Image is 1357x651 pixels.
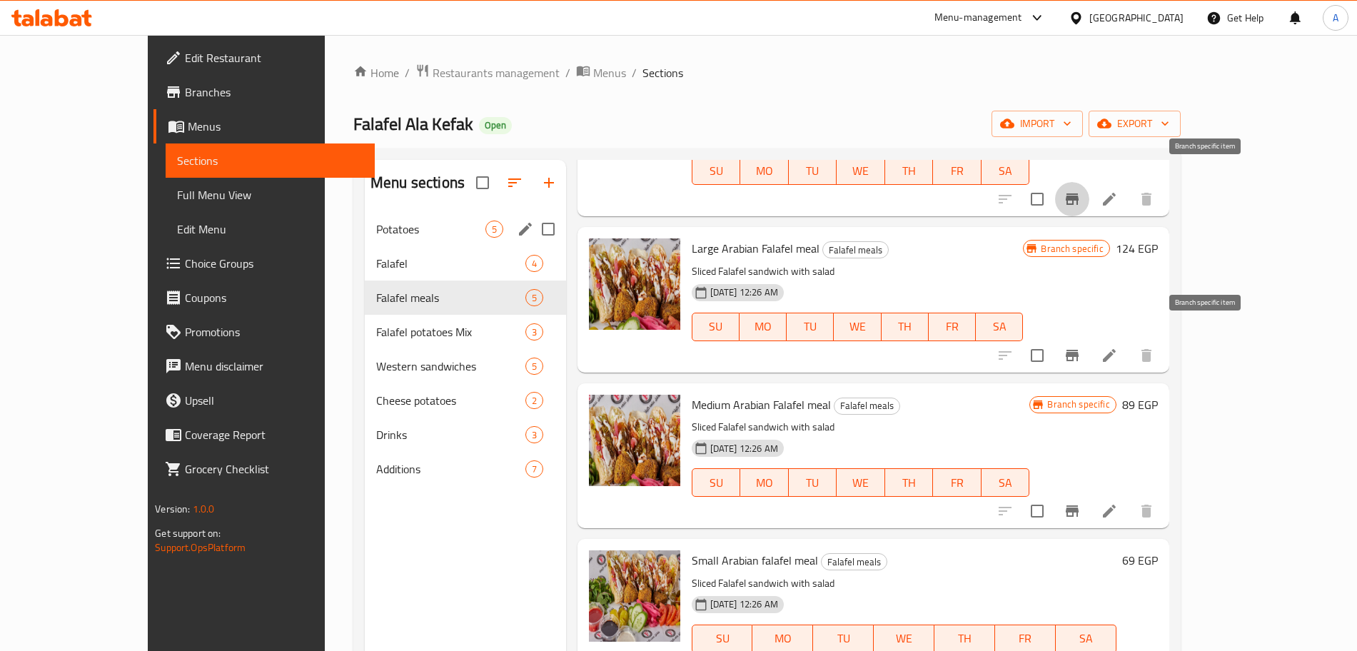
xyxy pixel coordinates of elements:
h6: 124 EGP [1116,238,1158,258]
span: TU [794,473,832,493]
span: [DATE] 12:26 AM [705,286,784,299]
span: SA [1061,628,1111,649]
img: Large Arabian Falafel meal [589,238,680,330]
span: Potatoes [376,221,485,238]
a: Edit Restaurant [153,41,374,75]
a: Full Menu View [166,178,374,212]
span: Branch specific [1041,398,1115,411]
div: Falafel meals5 [365,281,566,315]
span: 7 [526,463,543,476]
div: Falafel potatoes Mix3 [365,315,566,349]
span: FR [934,316,970,337]
span: MO [746,161,783,181]
div: items [525,358,543,375]
button: SA [976,313,1023,341]
button: SU [692,313,740,341]
button: Branch-specific-item [1055,182,1089,216]
span: MO [758,628,807,649]
div: items [525,323,543,340]
span: Select to update [1022,340,1052,370]
div: Menu-management [934,9,1022,26]
a: Branches [153,75,374,109]
span: WE [879,628,929,649]
button: SU [692,156,740,185]
span: A [1333,10,1338,26]
button: Branch-specific-item [1055,494,1089,528]
a: Support.OpsPlatform [155,538,246,557]
span: Falafel [376,255,525,272]
button: SA [982,156,1030,185]
p: Sliced Falafel sandwich with salad [692,575,1116,592]
span: Small Arabian falafel meal [692,550,818,571]
span: Menu disclaimer [185,358,363,375]
span: Version: [155,500,190,518]
button: Add section [532,166,566,200]
span: 3 [526,325,543,339]
li: / [565,64,570,81]
button: FR [933,156,982,185]
img: Small Arabian falafel meal [589,550,680,642]
button: import [992,111,1083,137]
span: Large Arabian Falafel meal [692,238,819,259]
span: Get support on: [155,524,221,542]
p: Sliced Falafel sandwich with salad [692,418,1030,436]
a: Coupons [153,281,374,315]
span: export [1100,115,1169,133]
a: Grocery Checklist [153,452,374,486]
span: Choice Groups [185,255,363,272]
span: SU [698,473,735,493]
span: Promotions [185,323,363,340]
span: Menus [593,64,626,81]
div: items [485,221,503,238]
span: MO [746,473,783,493]
button: WE [834,313,881,341]
span: Western sandwiches [376,358,525,375]
p: Sliced Falafel sandwich with salad [692,263,1024,281]
div: items [525,255,543,272]
span: SU [698,316,734,337]
button: edit [515,218,536,240]
div: Falafel4 [365,246,566,281]
button: Branch-specific-item [1055,338,1089,373]
button: TH [885,468,934,497]
span: MO [745,316,781,337]
a: Upsell [153,383,374,418]
button: delete [1129,182,1164,216]
span: Select all sections [468,168,498,198]
a: Home [353,64,399,81]
button: WE [837,468,885,497]
button: export [1089,111,1181,137]
nav: Menu sections [365,206,566,492]
span: Additions [376,460,525,478]
button: TH [882,313,929,341]
button: FR [933,468,982,497]
span: WE [842,473,879,493]
span: 2 [526,394,543,408]
a: Menus [576,64,626,82]
button: MO [740,313,787,341]
div: Falafel meals [821,553,887,570]
span: SU [698,161,735,181]
div: Western sandwiches5 [365,349,566,383]
a: Restaurants management [415,64,560,82]
span: Restaurants management [433,64,560,81]
span: Menus [188,118,363,135]
span: 5 [486,223,503,236]
span: [DATE] 12:26 AM [705,442,784,455]
div: items [525,460,543,478]
nav: breadcrumb [353,64,1181,82]
span: SA [987,161,1024,181]
span: 4 [526,257,543,271]
li: / [632,64,637,81]
span: Branch specific [1035,242,1109,256]
button: TU [789,468,837,497]
a: Choice Groups [153,246,374,281]
span: FR [939,161,976,181]
button: delete [1129,338,1164,373]
span: Cheese potatoes [376,392,525,409]
span: Sections [177,152,363,169]
div: Additions7 [365,452,566,486]
span: Sections [642,64,683,81]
